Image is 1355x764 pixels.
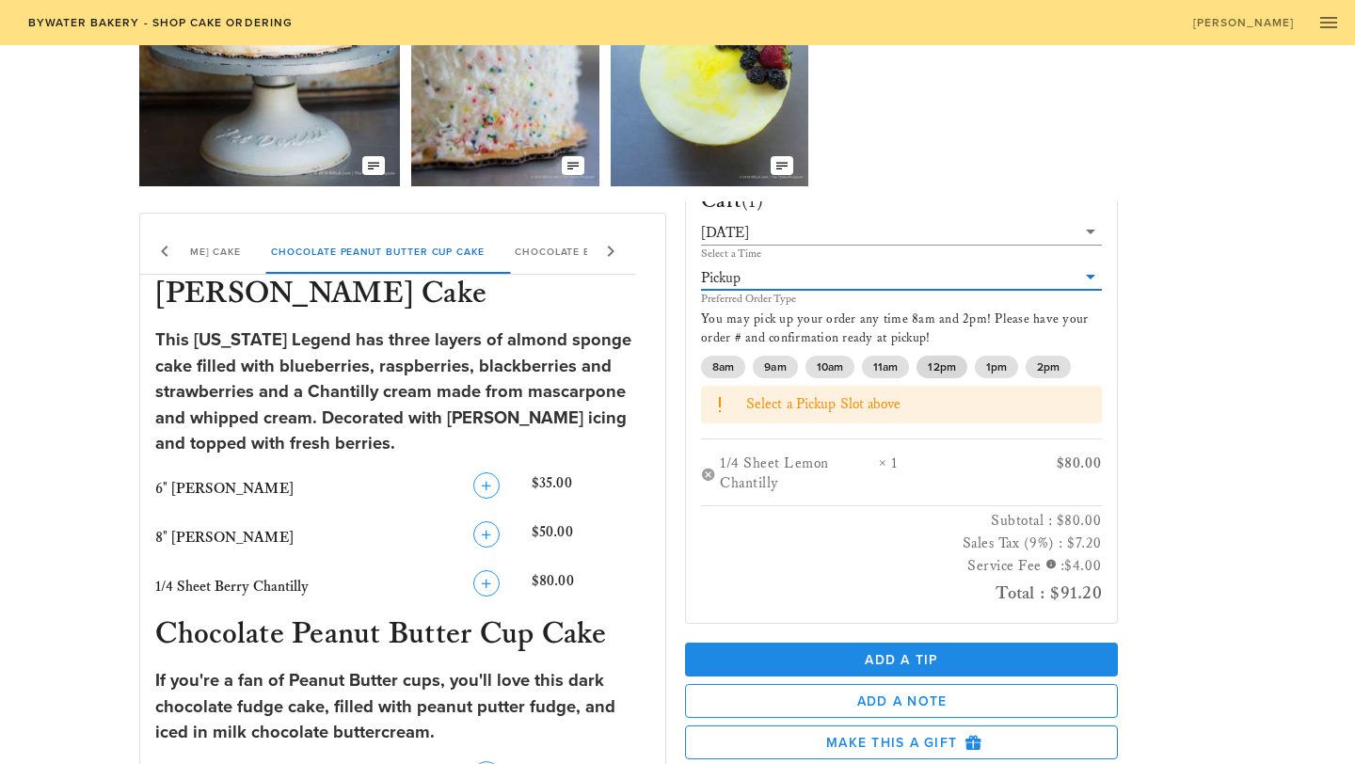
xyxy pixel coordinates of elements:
div: Pickup [701,265,1102,290]
div: 1/4 Sheet Lemon Chantilly [720,454,879,494]
span: (1) [741,190,763,213]
span: 9am [764,356,786,378]
div: If you're a fan of Peanut Butter cups, you'll love this dark chocolate fudge cake, filled with pe... [155,668,651,746]
div: × 1 [879,454,1006,494]
h3: Cart [701,186,763,216]
span: Add a Note [701,693,1102,709]
div: This [US_STATE] Legend has three layers of almond sponge cake filled with blueberries, raspberrie... [155,327,651,457]
div: Pickup [701,270,741,287]
span: 11am [873,356,898,378]
a: Bywater Bakery - Shop Cake Ordering [15,9,304,36]
p: You may pick up your order any time 8am and 2pm! Please have your order # and confirmation ready ... [701,310,1102,348]
div: Preferred Order Type [701,294,1102,305]
h2: Total : $91.20 [701,578,1102,608]
div: [DATE] [701,225,749,242]
span: 2pm [1037,356,1060,378]
h3: Subtotal : $80.00 [701,510,1102,533]
button: Add a Tip [685,643,1118,676]
span: Bywater Bakery - Shop Cake Ordering [26,16,293,29]
span: Make this a Gift [701,734,1102,751]
span: 12pm [928,356,955,378]
span: 1/4 Sheet Berry Chantilly [155,578,309,596]
div: Chocolate Peanut Butter Cup Cake [256,229,500,274]
div: $35.00 [528,469,654,510]
h3: Service Fee : [701,555,1102,579]
span: 1pm [986,356,1007,378]
span: 8am [712,356,734,378]
span: 8" [PERSON_NAME] [155,529,294,547]
span: Add a Tip [700,652,1103,668]
div: $80.00 [528,566,654,608]
div: $80.00 [1006,454,1101,494]
div: Select a Time [701,248,1102,260]
span: Select a Pickup Slot above [746,395,901,413]
div: $50.00 [528,517,654,559]
h3: Sales Tax (9%) : $7.20 [701,533,1102,555]
span: 6" [PERSON_NAME] [155,480,294,498]
span: 10am [817,356,843,378]
span: [PERSON_NAME] [1192,16,1295,29]
button: Make this a Gift [685,725,1118,759]
button: Add a Note [685,684,1118,718]
span: $4.00 [1064,557,1102,575]
a: [PERSON_NAME] [1180,9,1306,36]
div: [DATE] [701,220,1102,245]
div: Chocolate Butter Pecan Cake [499,229,710,274]
h3: Chocolate Peanut Butter Cup Cake [151,615,655,657]
h3: [PERSON_NAME] Cake [151,275,655,316]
